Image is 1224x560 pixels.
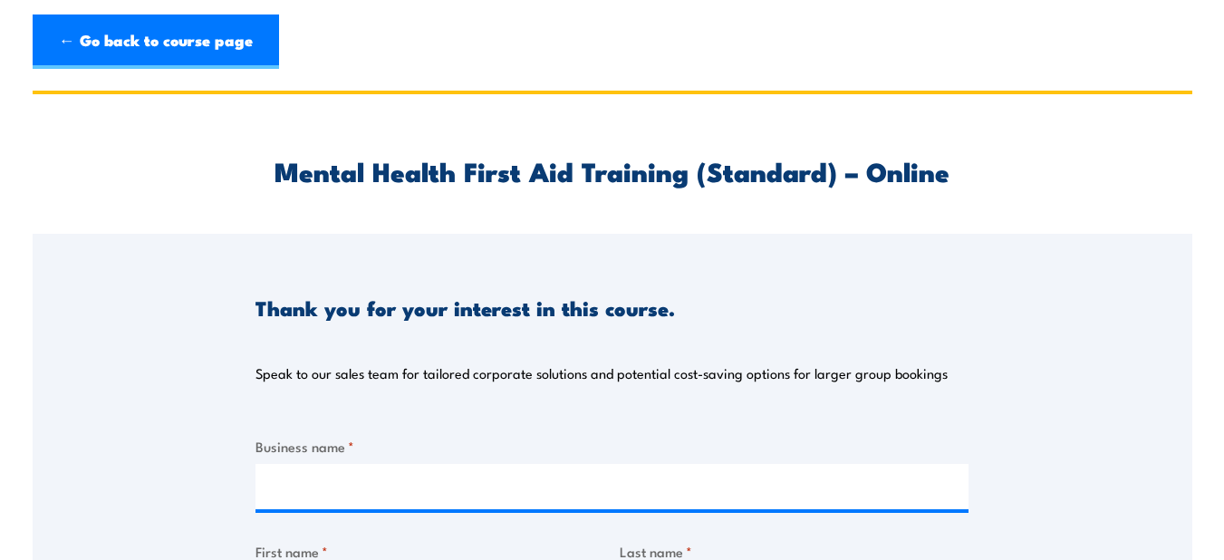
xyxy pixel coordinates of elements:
label: Business name [255,436,969,457]
p: Speak to our sales team for tailored corporate solutions and potential cost-saving options for la... [255,364,948,382]
h3: Thank you for your interest in this course. [255,297,675,318]
a: ← Go back to course page [33,14,279,69]
h2: Mental Health First Aid Training (Standard) – Online [255,159,969,182]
